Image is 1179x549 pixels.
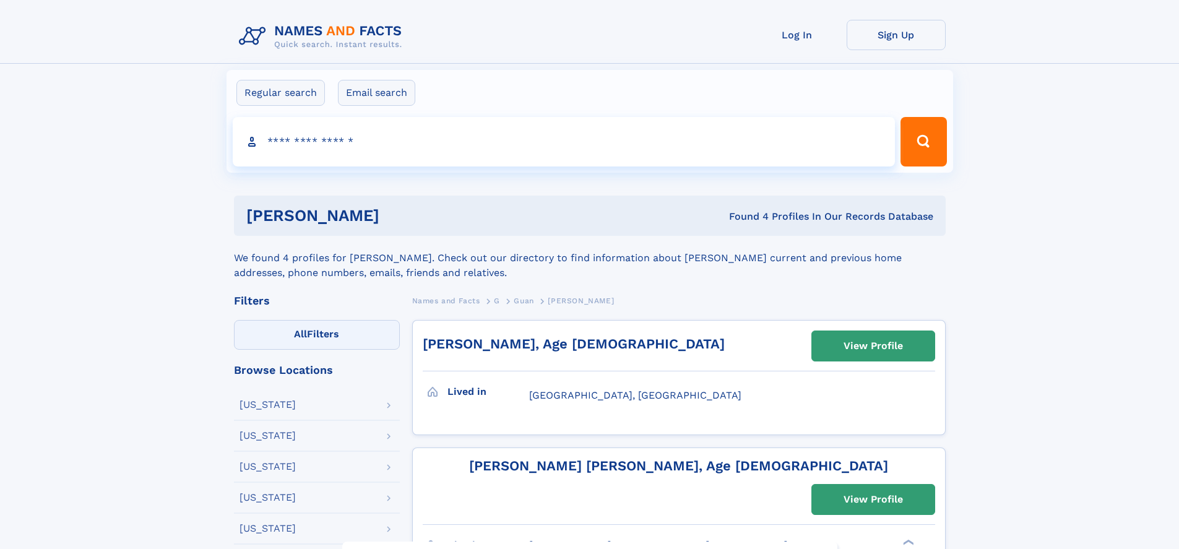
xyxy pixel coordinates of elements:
span: G [494,296,500,305]
input: search input [233,117,896,166]
label: Filters [234,320,400,350]
div: [US_STATE] [240,462,296,472]
a: Guan [514,293,533,308]
div: Filters [234,295,400,306]
span: [GEOGRAPHIC_DATA], [GEOGRAPHIC_DATA] [529,389,741,401]
img: Logo Names and Facts [234,20,412,53]
a: View Profile [812,331,935,361]
a: [PERSON_NAME], Age [DEMOGRAPHIC_DATA] [423,336,725,352]
a: Log In [748,20,847,50]
a: G [494,293,500,308]
a: Sign Up [847,20,946,50]
div: Found 4 Profiles In Our Records Database [554,210,933,223]
div: Browse Locations [234,365,400,376]
div: [US_STATE] [240,431,296,441]
h3: Lived in [447,381,529,402]
span: Guan [514,296,533,305]
div: [US_STATE] [240,400,296,410]
div: View Profile [844,332,903,360]
div: We found 4 profiles for [PERSON_NAME]. Check out our directory to find information about [PERSON_... [234,236,946,280]
label: Email search [338,80,415,106]
div: View Profile [844,485,903,514]
span: All [294,328,307,340]
label: Regular search [236,80,325,106]
button: Search Button [900,117,946,166]
a: [PERSON_NAME] [PERSON_NAME], Age [DEMOGRAPHIC_DATA] [469,458,888,473]
div: ❯ [900,538,915,546]
a: Names and Facts [412,293,480,308]
div: [US_STATE] [240,493,296,503]
h1: [PERSON_NAME] [246,208,555,223]
a: View Profile [812,485,935,514]
span: [PERSON_NAME] [548,296,614,305]
div: [US_STATE] [240,524,296,534]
